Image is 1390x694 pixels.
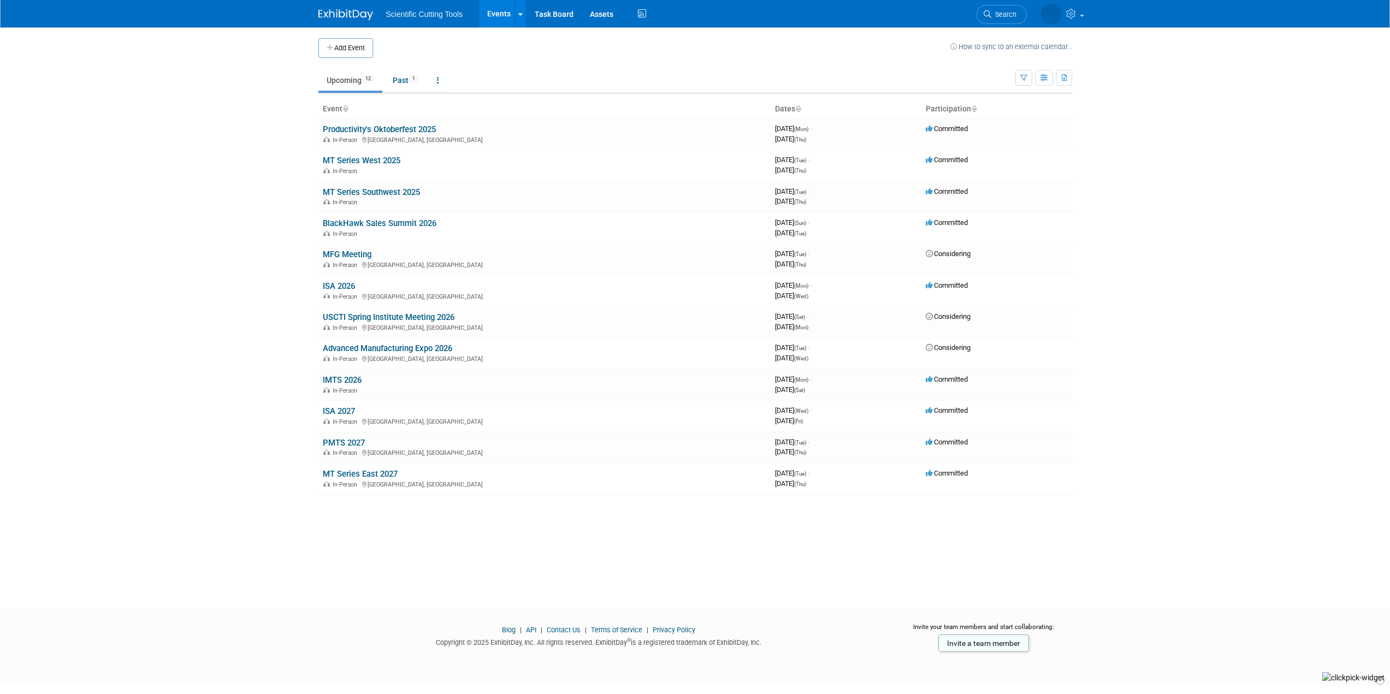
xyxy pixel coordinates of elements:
[794,387,805,393] span: (Sat)
[794,471,806,477] span: (Tue)
[333,387,360,394] span: In-Person
[775,354,808,362] span: [DATE]
[318,70,382,91] a: Upcoming12
[775,260,806,268] span: [DATE]
[775,312,808,321] span: [DATE]
[526,626,536,634] a: API
[323,292,766,300] div: [GEOGRAPHIC_DATA], [GEOGRAPHIC_DATA]
[775,166,806,174] span: [DATE]
[926,406,968,414] span: Committed
[950,43,1072,51] a: How to sync to an external calendar...
[810,406,812,414] span: -
[794,168,806,174] span: (Thu)
[991,10,1016,19] span: Search
[775,281,812,289] span: [DATE]
[926,312,971,321] span: Considering
[775,229,806,237] span: [DATE]
[323,417,766,425] div: [GEOGRAPHIC_DATA], [GEOGRAPHIC_DATA]
[794,355,808,361] span: (Wed)
[794,324,808,330] span: (Mon)
[794,345,806,351] span: (Tue)
[323,262,330,267] img: In-Person Event
[775,479,806,488] span: [DATE]
[926,124,968,133] span: Committed
[977,5,1027,24] a: Search
[333,262,360,269] span: In-Person
[808,469,809,477] span: -
[323,312,454,322] a: USCTI Spring Institute Meeting 2026
[323,168,330,173] img: In-Person Event
[775,343,809,352] span: [DATE]
[1041,4,1062,25] img: Sarah Christopher Falk
[938,634,1029,652] a: Invite a team member
[323,281,355,291] a: ISA 2026
[808,438,809,446] span: -
[386,10,463,19] span: Scientific Cutting Tools
[794,408,808,414] span: (Wed)
[582,626,589,634] span: |
[323,469,398,479] a: MT Series East 2027
[333,355,360,363] span: In-Person
[921,100,1072,118] th: Participation
[775,197,806,205] span: [DATE]
[794,199,806,205] span: (Thu)
[775,156,809,164] span: [DATE]
[794,418,803,424] span: (Fri)
[323,375,362,385] a: IMTS 2026
[794,481,806,487] span: (Thu)
[794,262,806,268] span: (Thu)
[810,124,812,133] span: -
[808,187,809,195] span: -
[323,355,330,361] img: In-Person Event
[794,377,808,383] span: (Mon)
[323,323,766,331] div: [GEOGRAPHIC_DATA], [GEOGRAPHIC_DATA]
[323,481,330,487] img: In-Person Event
[538,626,545,634] span: |
[771,100,921,118] th: Dates
[323,135,766,144] div: [GEOGRAPHIC_DATA], [GEOGRAPHIC_DATA]
[794,314,805,320] span: (Sat)
[318,9,373,20] img: ExhibitDay
[775,438,809,446] span: [DATE]
[775,469,809,477] span: [DATE]
[323,418,330,424] img: In-Person Event
[323,479,766,488] div: [GEOGRAPHIC_DATA], [GEOGRAPHIC_DATA]
[362,75,374,83] span: 12
[502,626,516,634] a: Blog
[323,354,766,363] div: [GEOGRAPHIC_DATA], [GEOGRAPHIC_DATA]
[644,626,651,634] span: |
[775,250,809,258] span: [DATE]
[333,137,360,144] span: In-Person
[794,230,806,236] span: (Tue)
[775,417,803,425] span: [DATE]
[333,199,360,206] span: In-Person
[926,218,968,227] span: Committed
[323,324,330,330] img: In-Person Event
[775,292,808,300] span: [DATE]
[653,626,695,634] a: Privacy Policy
[323,438,365,448] a: PMTS 2027
[810,375,812,383] span: -
[323,406,355,416] a: ISA 2027
[926,438,968,446] span: Committed
[794,251,806,257] span: (Tue)
[385,70,427,91] a: Past1
[627,637,631,643] sup: ®
[794,126,808,132] span: (Mon)
[794,137,806,143] span: (Thu)
[323,156,400,165] a: MT Series West 2025
[323,230,330,236] img: In-Person Event
[409,75,418,83] span: 1
[333,324,360,331] span: In-Person
[794,283,808,289] span: (Mon)
[775,385,805,394] span: [DATE]
[775,124,812,133] span: [DATE]
[926,343,971,352] span: Considering
[591,626,642,634] a: Terms of Service
[775,187,809,195] span: [DATE]
[926,156,968,164] span: Committed
[323,448,766,456] div: [GEOGRAPHIC_DATA], [GEOGRAPHIC_DATA]
[323,199,330,204] img: In-Person Event
[775,406,812,414] span: [DATE]
[323,260,766,269] div: [GEOGRAPHIC_DATA], [GEOGRAPHIC_DATA]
